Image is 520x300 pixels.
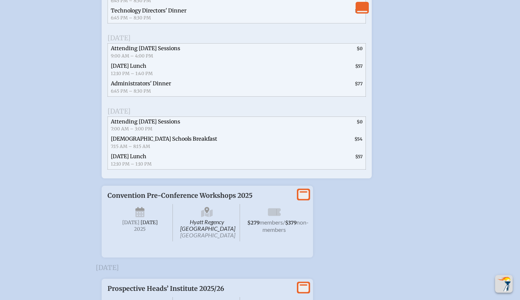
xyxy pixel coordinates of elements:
span: 9:00 AM – 4:00 PM [111,53,153,59]
span: 2025 [113,226,167,232]
span: $0 [357,46,363,51]
span: $57 [355,63,363,69]
span: Hyatt Regency [GEOGRAPHIC_DATA] [174,204,240,241]
span: 12:10 PM – 1:40 PM [111,71,153,76]
span: Attending [DATE] Sessions [111,45,180,52]
span: $379 [285,220,297,226]
span: 6:45 PM – 8:30 PM [111,15,151,21]
span: $279 [247,220,259,226]
span: 12:10 PM – 1:10 PM [111,161,152,167]
span: [GEOGRAPHIC_DATA] [180,232,235,238]
span: Administrators' Dinner [111,80,171,87]
span: [DATE] Lunch [111,153,146,160]
span: Convention Pre-Conference Workshops 2025 [108,192,252,200]
span: [DATE] Lunch [111,63,146,69]
span: $77 [355,81,363,86]
span: members [259,219,283,226]
span: Prospective Heads’ Institute 2025/26 [108,285,224,293]
span: $57 [355,154,363,159]
span: non-members [262,219,309,233]
span: 6:45 PM – 8:30 PM [111,88,151,94]
span: [DATE] [108,107,131,115]
span: [DEMOGRAPHIC_DATA] Schools Breakfast [111,136,217,142]
span: Technology Directors' Dinner [111,7,186,14]
button: Scroll Top [495,275,513,293]
span: Attending [DATE] Sessions [111,118,180,125]
span: [DATE] [122,219,139,226]
img: To the top [497,277,511,291]
h3: [DATE] [96,264,425,271]
span: [DATE] [108,34,131,42]
span: 7:00 AM – 3:00 PM [111,126,152,132]
span: / [283,219,285,226]
span: $54 [354,136,363,142]
span: 7:15 AM – 8:15 AM [111,144,150,149]
span: $0 [357,119,363,125]
span: [DATE] [141,219,158,226]
span: $77 [355,8,363,14]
